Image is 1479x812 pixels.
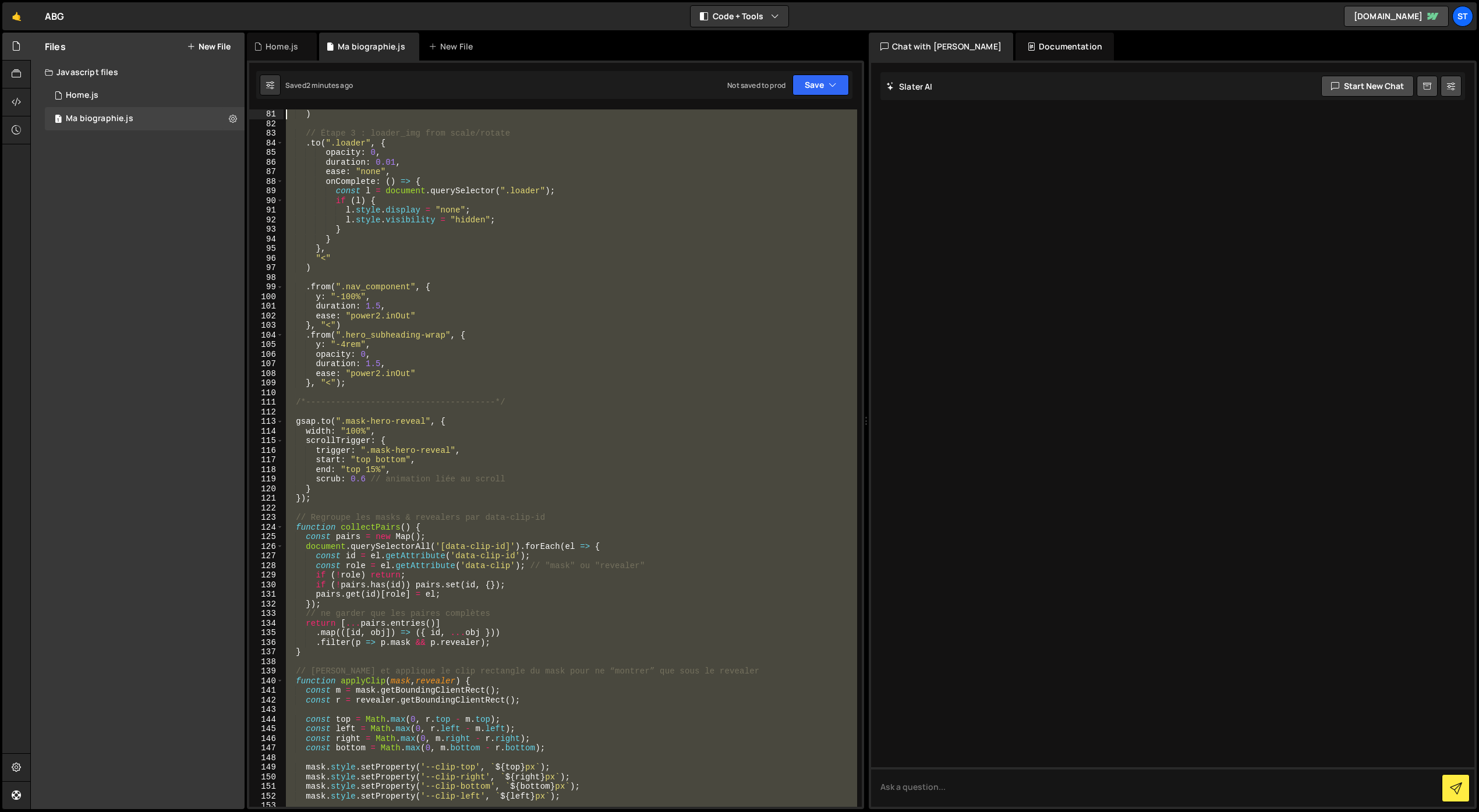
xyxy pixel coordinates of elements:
div: 92 [249,215,284,225]
div: 85 [249,148,284,158]
div: 123 [249,513,284,523]
div: 133 [249,609,284,619]
a: 🤙 [2,2,31,30]
div: 88 [249,177,284,187]
div: 91 [249,205,284,215]
div: 140 [249,676,284,686]
div: 119 [249,474,284,484]
div: Chat with [PERSON_NAME] [869,33,1013,61]
div: Home.js [66,90,98,101]
div: 139 [249,666,284,676]
div: 100 [249,292,284,302]
div: 153 [249,801,284,811]
div: 117 [249,455,284,465]
button: Save [792,75,849,95]
div: 97 [249,263,284,273]
div: 96 [249,254,284,264]
div: 149 [249,763,284,772]
div: Not saved to prod [727,80,786,90]
div: 106 [249,350,284,360]
div: 126 [249,542,284,552]
div: 99 [249,282,284,292]
div: 136 [249,638,284,648]
div: Javascript files [31,61,245,84]
div: 114 [249,427,284,437]
div: 94 [249,235,284,244]
div: 111 [249,398,284,407]
div: 93 [249,225,284,235]
div: 103 [249,321,284,331]
div: 146 [249,734,284,744]
div: 137 [249,647,284,657]
div: 118 [249,465,284,475]
div: 110 [249,388,284,398]
div: 108 [249,369,284,379]
div: Home.js [266,41,298,52]
div: ABG [45,9,64,23]
div: 98 [249,273,284,283]
div: 115 [249,436,284,446]
div: 138 [249,657,284,667]
div: 16686/46111.js [45,84,245,107]
div: 101 [249,302,284,311]
div: 89 [249,186,284,196]
div: 151 [249,782,284,792]
a: [DOMAIN_NAME] [1344,6,1449,27]
div: 112 [249,407,284,417]
span: 1 [55,115,62,125]
div: 132 [249,600,284,609]
div: New File [429,41,477,52]
div: 116 [249,446,284,456]
div: 147 [249,743,284,753]
button: New File [187,42,231,51]
div: 107 [249,359,284,369]
div: 125 [249,532,284,542]
div: 16686/46109.js [45,107,245,130]
div: 130 [249,580,284,590]
div: 142 [249,696,284,705]
div: 150 [249,772,284,782]
div: 128 [249,561,284,571]
div: 135 [249,628,284,638]
h2: Files [45,40,66,53]
div: Ma biographie.js [338,41,405,52]
div: 148 [249,753,284,763]
div: 2 minutes ago [306,80,353,90]
div: 84 [249,139,284,148]
div: 83 [249,129,284,139]
div: 104 [249,331,284,341]
div: 120 [249,484,284,494]
div: 145 [249,724,284,734]
h2: Slater AI [886,81,933,92]
div: 86 [249,158,284,168]
div: Saved [285,80,353,90]
div: 105 [249,340,284,350]
div: 121 [249,494,284,503]
div: 152 [249,792,284,802]
button: Start new chat [1321,76,1414,97]
div: 143 [249,705,284,715]
div: 95 [249,244,284,254]
div: 81 [249,109,284,119]
div: 102 [249,311,284,321]
div: 90 [249,196,284,206]
button: Code + Tools [691,6,788,27]
a: St [1452,6,1473,27]
div: 131 [249,590,284,600]
div: 129 [249,570,284,580]
div: 144 [249,715,284,725]
div: 87 [249,167,284,177]
div: 113 [249,417,284,427]
div: Ma biographie.js [66,114,133,124]
div: 124 [249,523,284,533]
div: 109 [249,378,284,388]
div: 82 [249,119,284,129]
div: 127 [249,551,284,561]
div: Documentation [1016,33,1114,61]
div: 134 [249,619,284,629]
div: 141 [249,686,284,696]
div: 122 [249,503,284,513]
